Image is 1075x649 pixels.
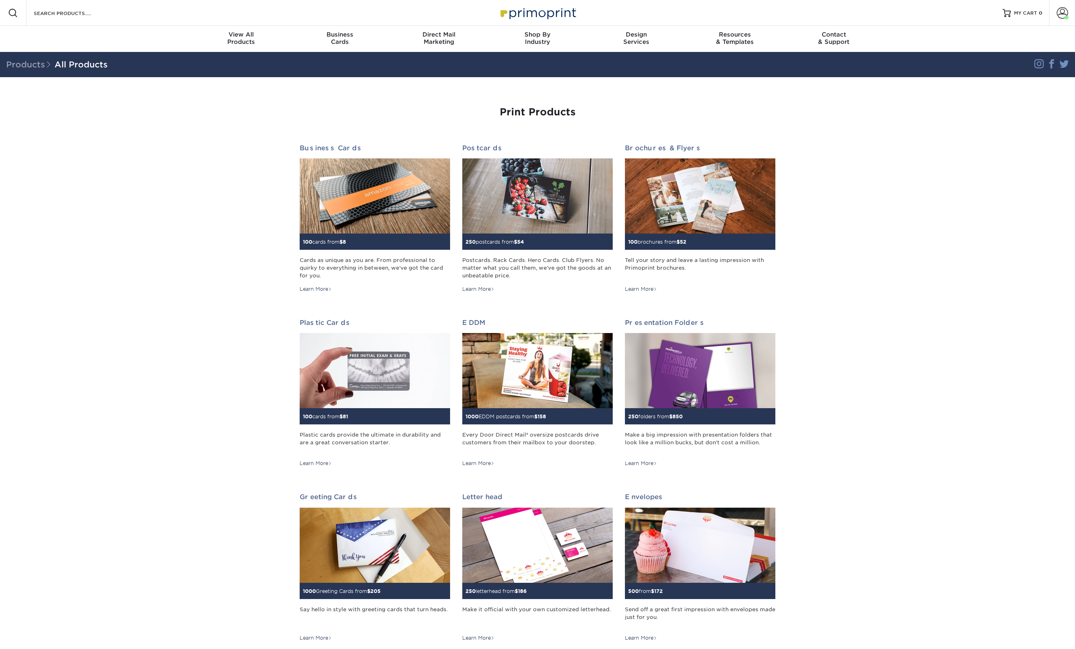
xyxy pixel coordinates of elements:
a: All Products [54,60,108,69]
div: Services [587,31,685,45]
span: 172 [654,588,663,594]
span: Design [587,31,685,38]
span: $ [367,588,370,594]
span: 100 [628,239,638,245]
span: Contact [784,31,883,38]
small: brochures from [628,239,686,245]
div: Products [192,31,291,45]
span: 850 [672,413,683,420]
span: Direct Mail [390,31,488,38]
img: Postcards [462,158,613,234]
a: Envelopes 500from$172 Send off a great first impression with envelopes made just for you. Learn More [625,493,775,642]
a: Brochures & Flyers 100brochures from$52 Tell your story and leave a lasting impression with Primo... [625,144,775,293]
small: cards from [303,413,348,420]
span: 250 [628,413,638,420]
img: Envelopes [625,508,775,583]
span: 8 [343,239,346,245]
a: View AllProducts [192,26,291,52]
div: Make a big impression with presentation folders that look like a million bucks, but don't cost a ... [625,431,775,454]
div: Say hello in style with greeting cards that turn heads. [300,606,450,629]
a: EDDM 1000EDDM postcards from$158 Every Door Direct Mail® oversize postcards drive customers from ... [462,319,613,467]
span: Products [6,60,54,69]
div: Learn More [625,460,657,467]
input: SEARCH PRODUCTS..... [33,8,112,18]
img: Plastic Cards [300,333,450,408]
small: Greeting Cards from [303,588,381,594]
div: Learn More [462,634,494,642]
div: Learn More [300,634,332,642]
img: Letterhead [462,508,613,583]
span: 1000 [303,588,316,594]
small: letterhead from [466,588,527,594]
a: DesignServices [587,26,685,52]
div: Learn More [625,286,657,293]
iframe: Google Customer Reviews [2,624,69,646]
span: 100 [303,413,312,420]
a: Letterhead 250letterhead from$186 Make it official with your own customized letterhead. Learn More [462,493,613,642]
h2: Postcards [462,144,613,152]
div: Learn More [300,286,332,293]
span: Resources [685,31,784,38]
span: $ [339,239,343,245]
span: $ [677,239,680,245]
h2: Letterhead [462,493,613,501]
small: EDDM postcards from [466,413,546,420]
a: Contact& Support [784,26,883,52]
div: Cards as unique as you are. From professional to quirky to everything in between, we've got the c... [300,256,450,280]
div: Every Door Direct Mail® oversize postcards drive customers from their mailbox to your doorstep. [462,431,613,454]
span: 81 [343,413,348,420]
h1: Print Products [300,106,775,118]
img: EDDM [462,333,613,408]
span: 500 [628,588,639,594]
a: Shop ByIndustry [488,26,587,52]
span: 250 [466,588,476,594]
small: postcards from [466,239,524,245]
span: Shop By [488,31,587,38]
div: Make it official with your own customized letterhead. [462,606,613,629]
span: 100 [303,239,312,245]
a: Plastic Cards 100cards from$81 Plastic cards provide the ultimate in durability and are a great c... [300,319,450,467]
h2: Envelopes [625,493,775,501]
img: Brochures & Flyers [625,158,775,234]
div: Learn More [462,286,494,293]
span: 158 [537,413,546,420]
div: Learn More [300,460,332,467]
span: View All [192,31,291,38]
span: $ [514,239,517,245]
span: $ [669,413,672,420]
a: Business Cards 100cards from$8 Cards as unique as you are. From professional to quirky to everyth... [300,144,450,293]
span: $ [339,413,343,420]
span: 250 [466,239,476,245]
a: BusinessCards [291,26,390,52]
span: 54 [517,239,524,245]
span: 205 [370,588,381,594]
span: Business [291,31,390,38]
h2: EDDM [462,319,613,327]
h2: Presentation Folders [625,319,775,327]
div: Send off a great first impression with envelopes made just for you. [625,606,775,629]
img: Greeting Cards [300,508,450,583]
small: from [628,588,663,594]
div: Learn More [625,634,657,642]
a: Presentation Folders 250folders from$850 Make a big impression with presentation folders that loo... [625,319,775,467]
div: Plastic cards provide the ultimate in durability and are a great conversation starter. [300,431,450,454]
h2: Plastic Cards [300,319,450,327]
small: cards from [303,239,346,245]
div: Cards [291,31,390,45]
div: Postcards. Rack Cards. Hero Cards. Club Flyers. No matter what you call them, we've got the goods... [462,256,613,280]
h2: Greeting Cards [300,493,450,501]
a: Greeting Cards 1000Greeting Cards from$205 Say hello in style with greeting cards that turn heads... [300,493,450,642]
span: MY CART [1014,10,1037,17]
div: Industry [488,31,587,45]
div: Learn More [462,460,494,467]
img: Primoprint [497,4,578,22]
h2: Business Cards [300,144,450,152]
img: Business Cards [300,158,450,234]
span: 1000 [466,413,479,420]
span: 52 [680,239,686,245]
div: Tell your story and leave a lasting impression with Primoprint brochures. [625,256,775,280]
h2: Brochures & Flyers [625,144,775,152]
div: Marketing [390,31,488,45]
span: $ [534,413,537,420]
small: folders from [628,413,683,420]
